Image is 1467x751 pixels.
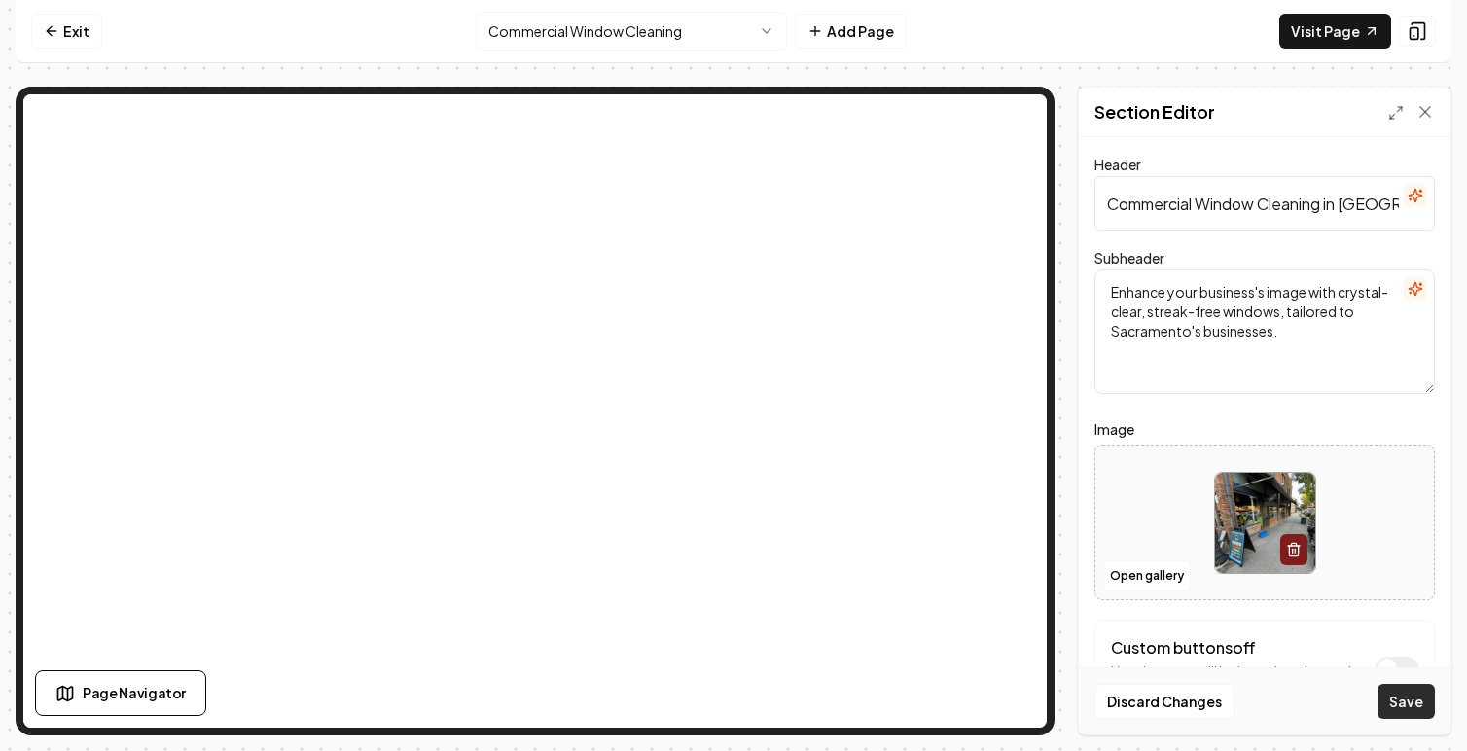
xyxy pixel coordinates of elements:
[31,14,102,49] a: Exit
[83,683,186,703] span: Page Navigator
[1094,156,1141,173] label: Header
[795,14,907,49] button: Add Page
[1103,560,1191,591] button: Open gallery
[1111,637,1256,658] label: Custom buttons off
[35,670,206,716] button: Page Navigator
[1094,249,1164,267] label: Subheader
[1215,473,1315,573] img: image
[1111,662,1366,700] p: Your buttons will be based on the goals you set up.
[1094,417,1435,441] label: Image
[1094,684,1234,719] button: Discard Changes
[1094,98,1215,125] h2: Section Editor
[1094,176,1435,231] input: Header
[1378,684,1435,719] button: Save
[1279,14,1391,49] a: Visit Page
